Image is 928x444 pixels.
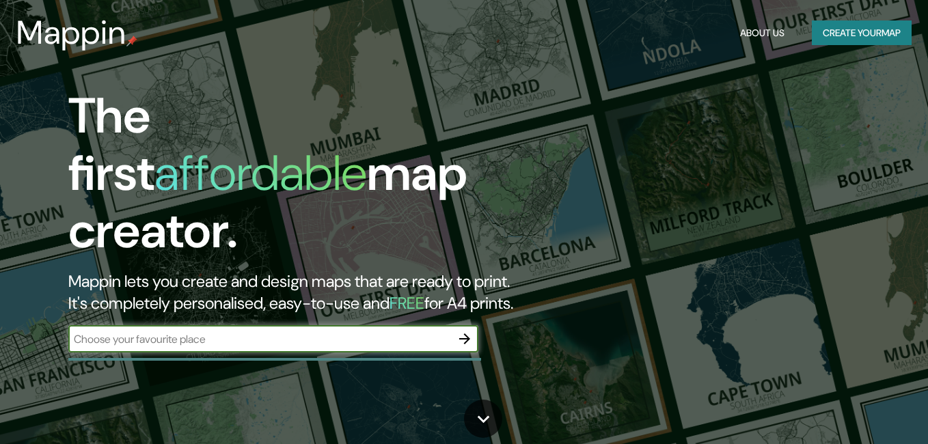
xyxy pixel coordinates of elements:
[812,20,912,46] button: Create yourmap
[68,331,451,347] input: Choose your favourite place
[16,14,126,52] h3: Mappin
[68,87,532,270] h1: The first map creator.
[154,141,367,205] h1: affordable
[735,20,790,46] button: About Us
[126,36,137,46] img: mappin-pin
[68,270,532,314] h2: Mappin lets you create and design maps that are ready to print. It's completely personalised, eas...
[390,292,424,314] h5: FREE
